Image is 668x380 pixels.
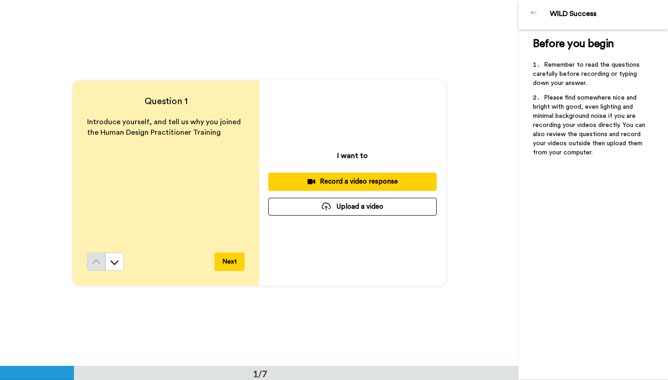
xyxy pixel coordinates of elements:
p: I want to [337,150,368,161]
span: Remember to read the questions carefully before recording or typing down your answer. [533,62,642,86]
div: WILD Success [550,10,668,18]
div: 1/7 [238,367,282,380]
button: Record a video response [268,173,437,190]
img: Profile Image [523,4,545,26]
div: Record a video response [276,177,429,186]
button: Upload a video [268,198,437,216]
button: Next [214,253,245,271]
span: Before you begin [533,38,614,49]
span: Introduce yourself, and tell us why you joined the Human Design Practitioner Training [87,118,243,136]
h4: Question 1 [87,95,245,108]
span: Please find somewhere nice and bright with good, even lighting and minimal background noise if yo... [533,95,647,156]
